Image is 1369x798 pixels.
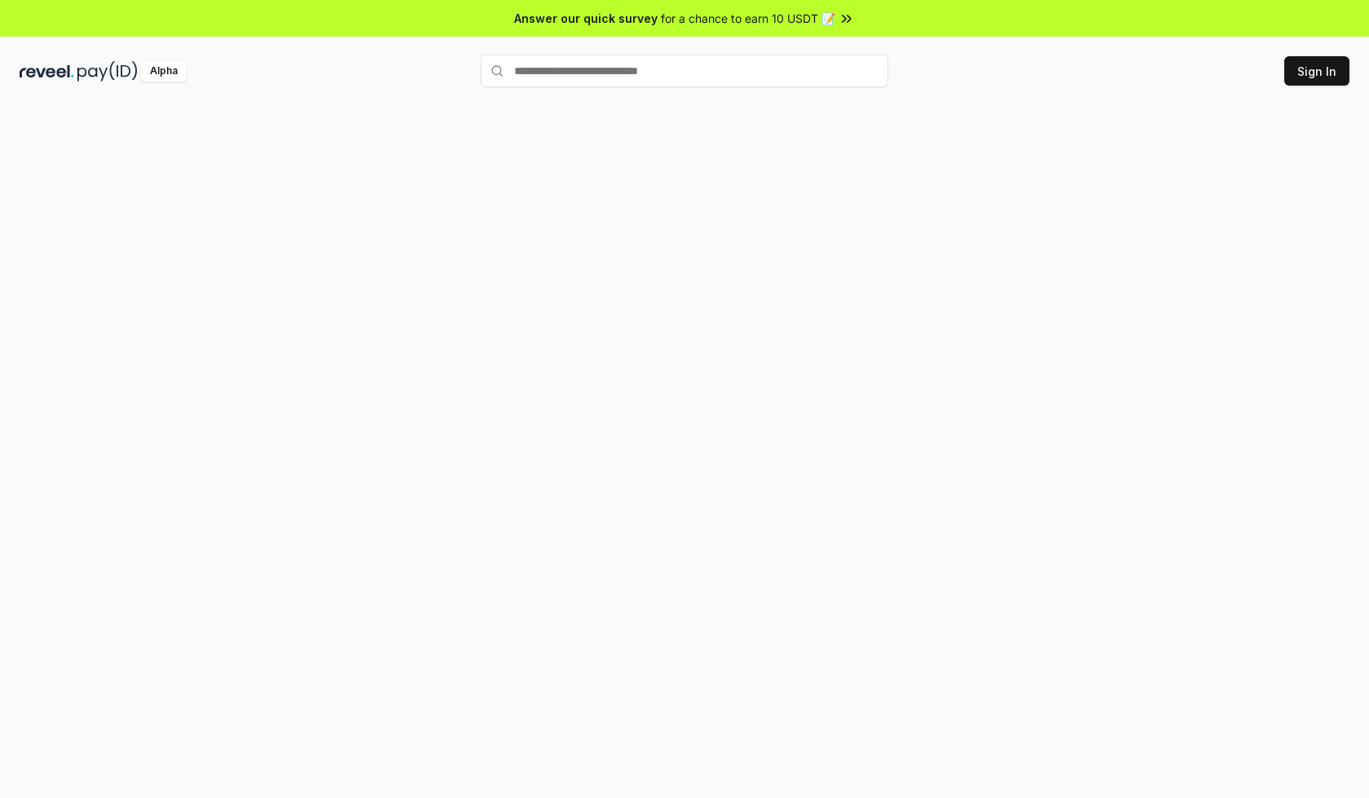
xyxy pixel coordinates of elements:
[20,61,74,82] img: reveel_dark
[514,10,658,27] span: Answer our quick survey
[661,10,835,27] span: for a chance to earn 10 USDT 📝
[77,61,138,82] img: pay_id
[141,61,187,82] div: Alpha
[1284,56,1349,86] button: Sign In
